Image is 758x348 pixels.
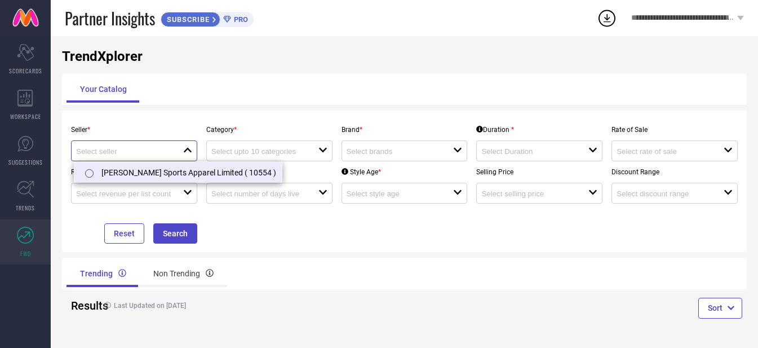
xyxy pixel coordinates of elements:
span: SUGGESTIONS [8,158,43,166]
span: FWD [20,249,31,258]
div: Style Age [342,168,381,176]
input: Select selling price [481,190,578,198]
input: Select rate of sale [617,147,713,156]
input: Select discount range [617,190,713,198]
p: Discount Range [611,168,738,176]
div: Trending [67,260,140,287]
p: Category [206,126,333,134]
p: Brand [342,126,468,134]
p: Selling Price [476,168,602,176]
input: Select seller [76,147,172,156]
div: Non Trending [140,260,227,287]
div: Open download list [597,8,617,28]
span: TRENDS [16,204,35,212]
h4: Last Updated on [DATE] [99,302,367,310]
input: Select Duration [481,147,578,156]
span: Partner Insights [65,7,155,30]
h1: TrendXplorer [62,49,747,64]
span: SUBSCRIBE [161,15,212,24]
a: SUBSCRIBEPRO [161,9,254,27]
li: [PERSON_NAME] Sports Apparel Limited ( 10554 ) [74,162,282,182]
h2: Results [71,299,90,312]
input: Select style age [347,190,443,198]
input: Select revenue per list count [76,190,172,198]
p: Revenue per List count [71,168,197,176]
span: PRO [231,15,248,24]
button: Sort [698,298,742,318]
input: Select upto 10 categories [211,147,308,156]
input: Select brands [347,147,443,156]
button: Reset [104,223,144,244]
p: Seller [71,126,197,134]
div: Your Catalog [67,76,140,103]
input: Select number of days live [211,190,308,198]
span: WORKSPACE [10,112,41,121]
p: Rate of Sale [611,126,738,134]
button: Search [153,223,197,244]
div: Duration [476,126,514,134]
span: SCORECARDS [9,67,42,75]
